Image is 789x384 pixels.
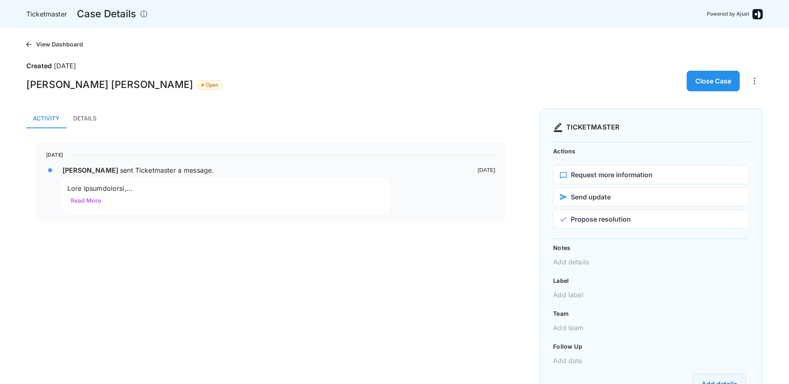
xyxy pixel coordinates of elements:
button: Propose resolution [553,210,749,229]
button: Close Case [687,71,740,91]
button: Send update [553,187,749,206]
p: Actions [553,147,749,155]
p: Powered by [707,10,749,18]
small: [DATE] [478,166,495,174]
span: Created [26,62,52,70]
p: Ticketmaster [26,9,67,19]
div: Open [196,80,223,90]
p: Ticketmaster [566,122,619,132]
p: [DATE] [26,61,763,71]
button: Details [66,109,103,128]
span: [PERSON_NAME] [62,166,120,174]
p: [DATE] [46,151,63,159]
p: sent Ticketmaster a message . [62,165,214,175]
img: Ajust logo [752,9,763,19]
p: [PERSON_NAME] [PERSON_NAME] [26,78,193,91]
button: Activity [26,109,66,128]
p: Add details [553,252,749,272]
p: Notes [553,244,749,252]
p: Follow Up [553,342,749,351]
p: Add label [553,285,749,305]
p: Team [553,310,749,318]
button: Read More [67,193,104,208]
button: Request more information [553,165,749,184]
p: Add date [553,351,749,370]
p: Case Details [77,7,136,21]
button: more actions [746,73,763,89]
button: View Dashboard [23,38,86,51]
button: This issue was raised through Ajust's platform. Click View Dashboard to see all issues raised for... [136,7,151,21]
a: Ajust [736,11,749,17]
p: Label [553,277,749,285]
p: Add team [553,318,749,338]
